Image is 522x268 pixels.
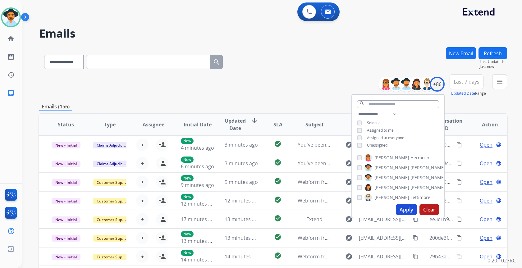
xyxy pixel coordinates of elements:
[213,58,220,66] mat-icon: search
[345,197,353,204] mat-icon: explore
[345,234,353,242] mat-icon: explore
[463,114,507,135] th: Action
[496,179,501,185] mat-icon: language
[93,179,133,186] span: Customer Support
[456,198,462,203] mat-icon: content_copy
[456,216,462,222] mat-icon: content_copy
[456,254,462,259] mat-icon: content_copy
[496,161,501,166] mat-icon: language
[410,175,445,181] span: [PERSON_NAME]
[359,234,409,242] span: [EMAIL_ADDRESS][DOMAIN_NAME]
[374,194,409,201] span: [PERSON_NAME]
[141,234,144,242] span: +
[93,142,135,148] span: Claims Adjudication
[451,91,486,96] span: Range
[367,143,387,148] span: Unassigned
[158,141,166,148] mat-icon: person_add
[93,161,135,167] span: Claims Adjudication
[374,175,409,181] span: [PERSON_NAME]
[184,121,212,128] span: Initial Date
[136,194,149,207] button: +
[274,215,282,222] mat-icon: check_circle
[225,160,258,167] span: 3 minutes ago
[345,253,353,260] mat-icon: explore
[93,235,133,242] span: Customer Support
[136,232,149,244] button: +
[396,204,417,215] button: Apply
[104,121,116,128] span: Type
[480,160,492,167] span: Open
[7,89,15,97] mat-icon: inbox
[52,161,80,167] span: New - Initial
[456,142,462,148] mat-icon: content_copy
[359,253,409,260] span: [EMAIL_ADDRESS][DOMAIN_NAME]
[374,155,409,161] span: [PERSON_NAME]
[446,47,476,59] button: New Email
[58,121,74,128] span: Status
[7,53,15,61] mat-icon: list_alt
[456,179,462,185] mat-icon: content_copy
[359,101,365,106] mat-icon: search
[225,141,258,148] span: 3 minutes ago
[181,238,217,244] span: 13 minutes ago
[367,128,394,133] span: Assigned to me
[181,200,217,207] span: 12 minutes ago
[52,216,80,223] span: New - Initial
[496,198,501,203] mat-icon: language
[410,165,445,171] span: [PERSON_NAME]
[450,74,483,89] button: Last 7 days
[141,253,144,260] span: +
[141,141,144,148] span: +
[410,194,430,201] span: Lettimore
[158,197,166,204] mat-icon: person_add
[273,121,282,128] span: SLA
[225,197,261,204] span: 12 minutes ago
[480,141,492,148] span: Open
[274,196,282,203] mat-icon: check_circle
[456,161,462,166] mat-icon: content_copy
[93,198,133,204] span: Customer Support
[429,117,463,132] span: Conversation ID
[181,175,194,181] p: New
[305,121,324,128] span: Subject
[419,204,439,215] button: Clear
[181,231,194,237] p: New
[496,78,503,85] mat-icon: menu
[410,155,429,161] span: Hermoso
[480,197,492,204] span: Open
[345,141,353,148] mat-icon: explore
[136,250,149,263] button: +
[480,178,492,186] span: Open
[413,216,418,222] mat-icon: content_copy
[136,139,149,151] button: +
[136,213,149,225] button: +
[274,140,282,148] mat-icon: check_circle
[225,216,261,223] span: 13 minutes ago
[298,253,438,260] span: Webform from [EMAIL_ADDRESS][DOMAIN_NAME] on [DATE]
[158,160,166,167] mat-icon: person_add
[359,216,409,223] span: [EMAIL_ADDRESS][DOMAIN_NAME]
[141,197,144,204] span: +
[158,234,166,242] mat-icon: person_add
[367,120,382,125] span: Select all
[181,157,194,163] p: New
[298,234,438,241] span: Webform from [EMAIL_ADDRESS][DOMAIN_NAME] on [DATE]
[181,138,194,144] p: New
[141,160,144,167] span: +
[52,254,80,260] span: New - Initial
[181,250,194,256] p: New
[480,59,507,64] span: Last Updated:
[413,235,418,241] mat-icon: content_copy
[374,184,409,191] span: [PERSON_NAME]
[158,178,166,186] mat-icon: person_add
[345,178,353,186] mat-icon: explore
[136,157,149,170] button: +
[158,216,166,223] mat-icon: person_add
[456,235,462,241] mat-icon: content_copy
[158,253,166,260] mat-icon: person_add
[225,234,261,241] span: 13 minutes ago
[298,141,493,148] span: You've been assigned a new service order: 91c90b1b-c25d-45ac-b2fe-c2d74b7ee6d1
[496,216,501,222] mat-icon: language
[451,91,475,96] button: Updated Date
[298,160,494,167] span: You've been assigned a new service order: 68c630d1-f2b2-4b67-bba9-b33716ad941e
